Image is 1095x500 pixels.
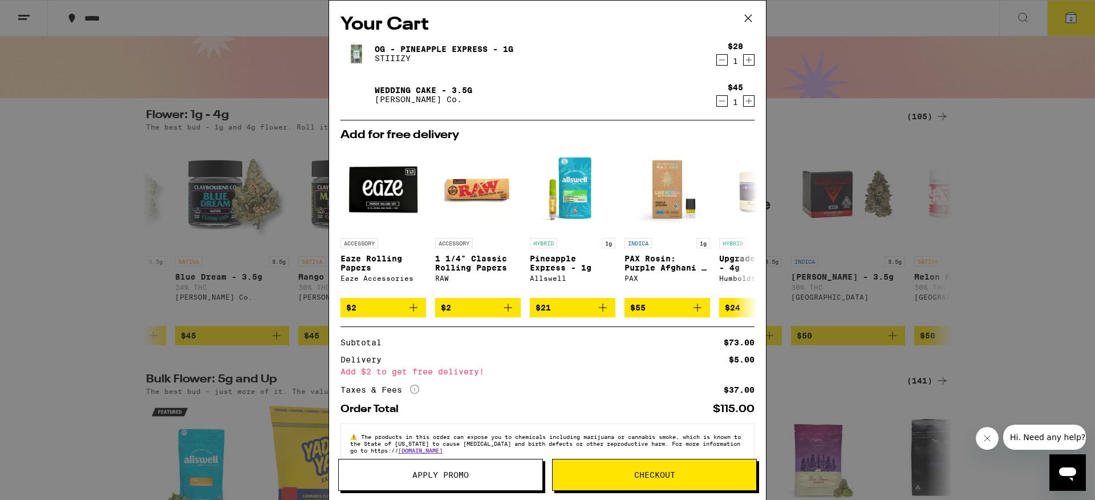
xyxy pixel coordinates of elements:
[552,459,757,491] button: Checkout
[530,238,557,248] p: HYBRID
[728,57,743,66] div: 1
[1003,425,1086,450] iframe: Message from company
[338,459,543,491] button: Apply Promo
[536,303,551,312] span: $21
[340,147,426,232] img: Eaze Accessories - Eaze Rolling Papers
[719,298,805,317] button: Add to bag
[375,54,513,63] p: STIIIZY
[340,338,390,346] div: Subtotal
[435,298,521,317] button: Add to bag
[624,147,710,232] img: PAX - PAX Rosin: Purple Afghani - 1g
[412,471,469,479] span: Apply Promo
[743,95,755,107] button: Increment
[634,471,675,479] span: Checkout
[398,447,443,454] a: [DOMAIN_NAME]
[716,95,728,107] button: Decrement
[375,86,472,95] a: Wedding Cake - 3.5g
[728,42,743,51] div: $28
[435,147,521,232] img: RAW - 1 1/4" Classic Rolling Papers
[530,254,615,272] p: Pineapple Express - 1g
[441,303,451,312] span: $2
[725,303,740,312] span: $24
[696,238,710,248] p: 1g
[729,356,755,364] div: $5.00
[724,386,755,394] div: $37.00
[435,275,521,282] div: RAW
[340,254,426,272] p: Eaze Rolling Papers
[624,254,710,272] p: PAX Rosin: Purple Afghani - 1g
[728,83,743,92] div: $45
[728,98,743,107] div: 1
[743,54,755,66] button: Increment
[340,368,755,376] div: Add $2 to get free delivery!
[340,130,755,141] h2: Add for free delivery
[340,385,419,395] div: Taxes & Fees
[530,275,615,282] div: Allswell
[340,298,426,317] button: Add to bag
[375,45,513,54] a: OG - Pineapple Express - 1g
[624,298,710,317] button: Add to bag
[976,427,999,450] iframe: Close message
[602,238,615,248] p: 1g
[435,238,473,248] p: ACCESSORY
[724,338,755,346] div: $73.00
[340,404,407,414] div: Order Total
[530,147,615,232] img: Allswell - Pineapple Express - 1g
[340,38,372,70] img: OG - Pineapple Express - 1g
[435,254,521,272] p: 1 1/4" Classic Rolling Papers
[624,275,710,282] div: PAX
[435,147,521,298] a: Open page for 1 1/4" Classic Rolling Papers from RAW
[1049,454,1086,491] iframe: Button to launch messaging window
[719,238,747,248] p: HYBRID
[624,147,710,298] a: Open page for PAX Rosin: Purple Afghani - 1g from PAX
[340,12,755,38] h2: Your Cart
[530,298,615,317] button: Add to bag
[340,147,426,298] a: Open page for Eaze Rolling Papers from Eaze Accessories
[716,54,728,66] button: Decrement
[350,433,741,454] span: The products in this order can expose you to chemicals including marijuana or cannabis smoke, whi...
[624,238,652,248] p: INDICA
[340,356,390,364] div: Delivery
[719,147,805,232] img: Humboldt Farms - Upgrade Premium - 4g
[530,147,615,298] a: Open page for Pineapple Express - 1g from Allswell
[719,147,805,298] a: Open page for Upgrade Premium - 4g from Humboldt Farms
[713,404,755,414] div: $115.00
[719,275,805,282] div: Humboldt Farms
[340,79,372,111] img: Wedding Cake - 3.5g
[375,95,472,104] p: [PERSON_NAME] Co.
[346,303,356,312] span: $2
[719,254,805,272] p: Upgrade Premium - 4g
[350,433,361,440] span: ⚠️
[340,275,426,282] div: Eaze Accessories
[630,303,646,312] span: $55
